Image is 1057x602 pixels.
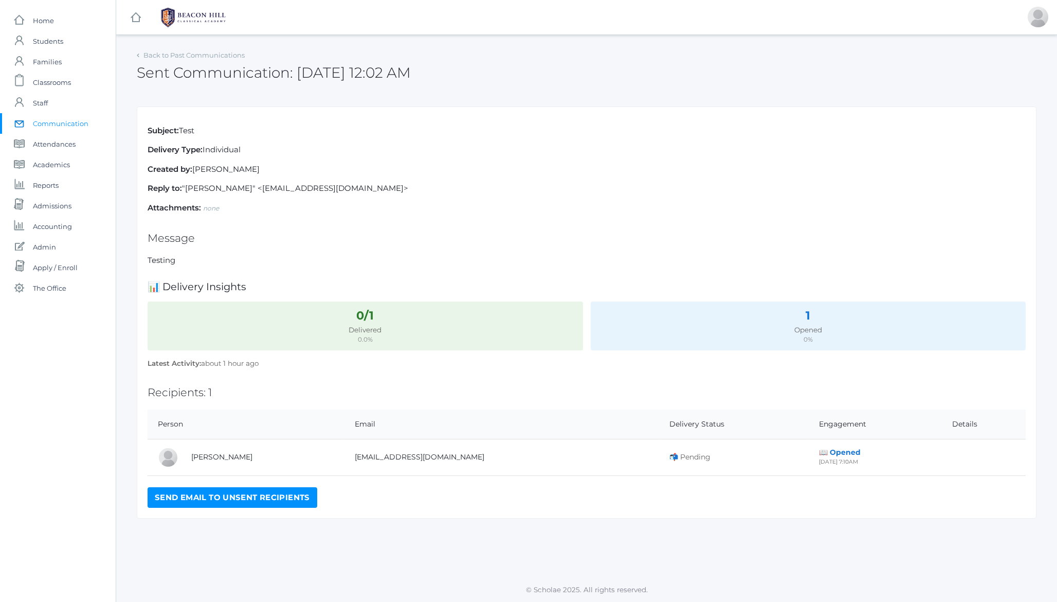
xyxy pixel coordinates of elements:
[33,154,70,175] span: Academics
[203,204,219,212] em: none
[33,72,71,93] span: Classrooms
[33,93,48,113] span: Staff
[191,452,252,462] a: [PERSON_NAME]
[33,237,56,257] span: Admin
[116,585,1057,595] p: © Scholae 2025. All rights reserved.
[344,410,659,439] th: Email
[33,216,72,237] span: Accounting
[669,452,710,462] span: 📬 Pending
[148,255,1026,267] p: Testing
[148,359,201,367] strong: Latest Activity:
[33,51,62,72] span: Families
[148,281,1026,292] h3: 📊 Delivery Insights
[148,232,1026,244] h2: Message
[809,410,941,439] th: Engagement
[153,307,577,325] div: 0/1
[148,386,1026,398] h2: Recipients: 1
[148,410,344,439] th: Person
[33,10,54,31] span: Home
[596,307,1020,325] div: 1
[819,448,861,457] span: 📖 Opened
[148,145,203,154] strong: Delivery Type:
[33,113,88,134] span: Communication
[155,5,232,30] img: BHCALogos-05-308ed15e86a5a0abce9b8dd61676a3503ac9727e845dece92d48e8588c001991.png
[942,410,1026,439] th: Details
[344,439,659,475] td: [EMAIL_ADDRESS][DOMAIN_NAME]
[1028,7,1048,27] div: Jason Roberts
[33,257,78,278] span: Apply / Enroll
[148,487,317,508] a: Send Email to Unsent Recipients
[148,144,1026,156] p: Individual
[819,458,858,465] small: [DATE] 7:10AM
[148,126,179,135] strong: Subject:
[33,31,63,51] span: Students
[153,335,577,344] div: 0.0%
[33,134,76,154] span: Attendances
[153,325,577,335] div: Delivered
[659,410,809,439] th: Delivery Status
[33,278,66,298] span: The Office
[33,196,71,216] span: Admissions
[596,335,1020,344] div: 0%
[148,164,1026,175] p: [PERSON_NAME]
[148,203,201,213] strong: Attachments:
[33,175,59,196] span: Reports
[137,65,411,81] h2: Sent Communication: [DATE] 12:02 AM
[596,325,1020,335] div: Opened
[148,358,1026,368] p: about 1 hour ago
[158,447,178,468] div: Jason Roberts
[148,183,182,193] strong: Reply to:
[148,183,1026,194] p: "[PERSON_NAME]" <[EMAIL_ADDRESS][DOMAIN_NAME]>
[148,125,1026,137] p: Test
[143,51,245,59] a: Back to Past Communications
[148,164,192,174] strong: Created by:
